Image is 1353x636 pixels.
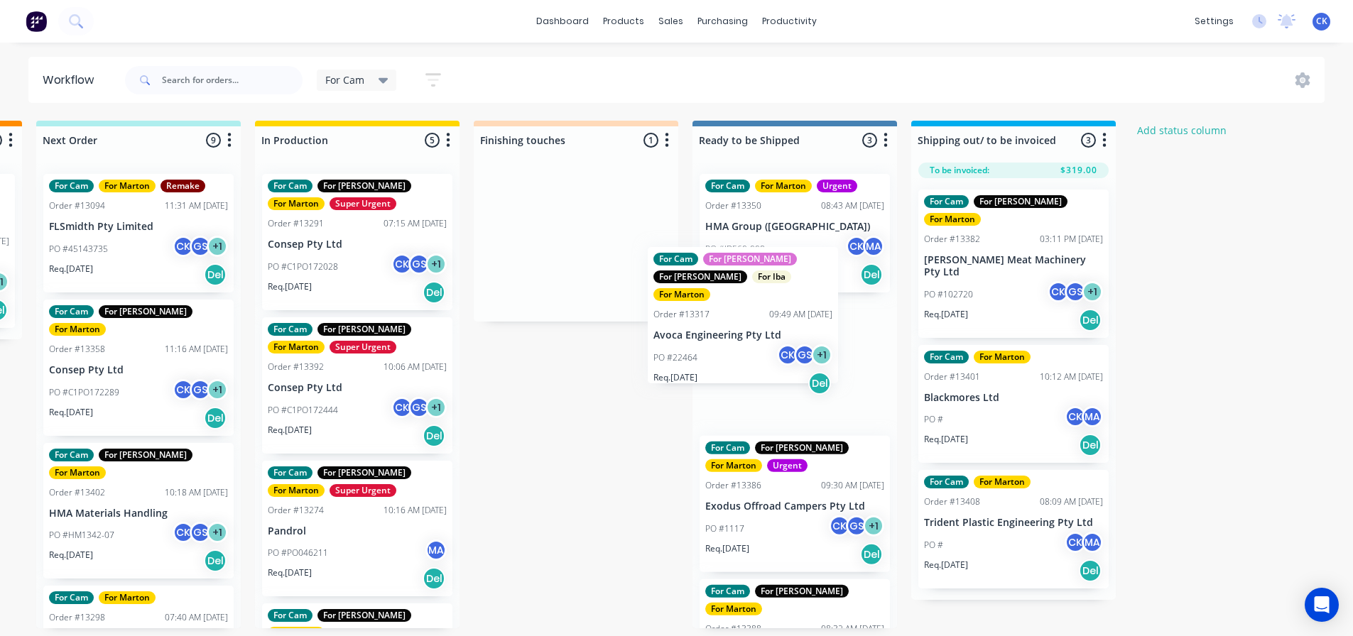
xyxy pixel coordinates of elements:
a: dashboard [529,11,596,32]
input: Enter column name… [43,133,183,148]
input: Enter column name… [699,133,839,148]
input: Enter column name… [261,133,401,148]
div: productivity [755,11,824,32]
span: For Cam [325,72,364,87]
div: Open Intercom Messenger [1305,588,1339,622]
img: Factory [26,11,47,32]
div: Workflow [43,72,101,89]
span: CK [1316,15,1327,28]
div: purchasing [690,11,755,32]
span: 5 [425,133,440,148]
div: sales [651,11,690,32]
button: Add status column [1130,121,1234,140]
span: 3 [1081,133,1096,148]
input: Enter column name… [480,133,620,148]
input: Enter column name… [918,133,1058,148]
input: Search for orders... [162,66,303,94]
span: 3 [862,133,877,148]
div: products [596,11,651,32]
span: 9 [206,133,221,148]
span: 1 [643,133,658,148]
div: settings [1188,11,1241,32]
span: $319.00 [1060,164,1097,177]
span: To be invoiced: [930,164,989,177]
